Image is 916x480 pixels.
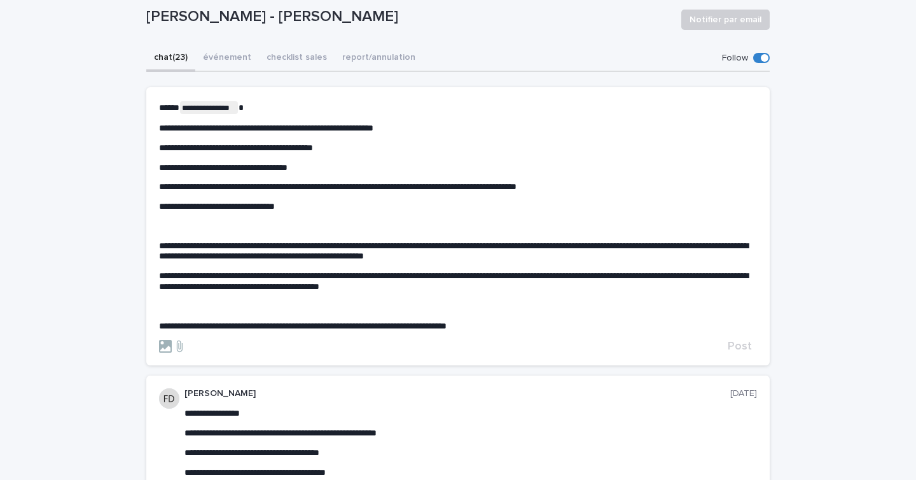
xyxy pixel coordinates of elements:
button: checklist sales [259,45,335,72]
span: Post [728,341,752,352]
button: chat (23) [146,45,195,72]
p: [DATE] [730,388,757,399]
button: événement [195,45,259,72]
p: Follow [722,53,748,64]
p: [PERSON_NAME] - [PERSON_NAME] [146,8,671,26]
button: Post [723,341,757,352]
p: [PERSON_NAME] [184,388,730,399]
button: Notifier par email [681,10,770,30]
button: report/annulation [335,45,423,72]
span: Notifier par email [690,13,761,26]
